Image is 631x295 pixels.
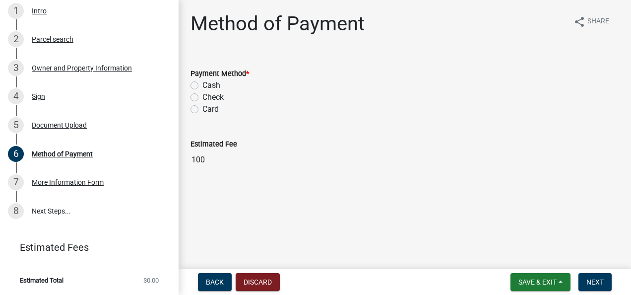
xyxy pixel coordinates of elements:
[32,36,73,43] div: Parcel search
[510,273,570,291] button: Save & Exit
[202,91,224,103] label: Check
[32,179,104,186] div: More Information Form
[518,278,557,286] span: Save & Exit
[8,237,163,257] a: Estimated Fees
[8,203,24,219] div: 8
[566,12,617,31] button: shareShare
[573,16,585,28] i: share
[32,65,132,72] div: Owner and Property Information
[236,273,280,291] button: Discard
[8,174,24,190] div: 7
[586,278,604,286] span: Next
[8,88,24,104] div: 4
[143,277,159,284] span: $0.00
[202,79,220,91] label: Cash
[206,278,224,286] span: Back
[32,150,93,157] div: Method of Payment
[578,273,612,291] button: Next
[32,122,87,129] div: Document Upload
[8,3,24,19] div: 1
[190,141,237,148] label: Estimated Fee
[8,60,24,76] div: 3
[202,103,219,115] label: Card
[32,7,47,14] div: Intro
[190,12,365,36] h1: Method of Payment
[587,16,609,28] span: Share
[198,273,232,291] button: Back
[8,146,24,162] div: 6
[20,277,63,284] span: Estimated Total
[190,71,249,77] label: Payment Method
[32,93,45,100] div: Sign
[8,117,24,133] div: 5
[8,31,24,47] div: 2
